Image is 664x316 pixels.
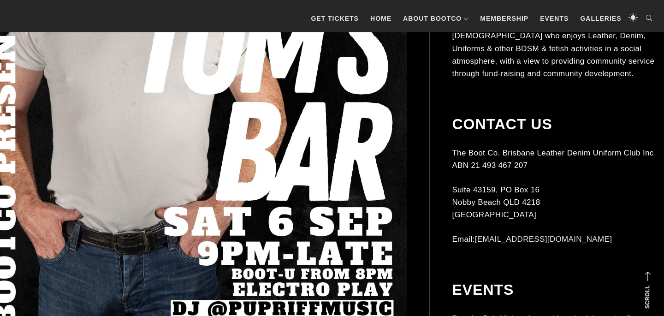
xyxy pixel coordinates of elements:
[452,115,657,133] h2: Contact Us
[644,285,651,309] strong: Scroll
[306,5,363,32] a: GET TICKETS
[452,17,657,80] p: The Boot Co. provides a forum for anyone identifying as [DEMOGRAPHIC_DATA] who enjoys Leather, De...
[452,184,657,221] p: Suite 43159, PO Box 16 Nobby Beach QLD 4218 [GEOGRAPHIC_DATA]
[475,235,612,244] a: [EMAIL_ADDRESS][DOMAIN_NAME]
[575,5,626,32] a: Galleries
[452,233,657,245] p: Email:
[535,5,573,32] a: Events
[475,5,533,32] a: Membership
[452,147,657,172] p: The Boot Co. Brisbane Leather Denim Uniform Club Inc ABN 21 493 467 207
[452,281,657,298] h2: Events
[366,5,396,32] a: Home
[398,5,473,32] a: About BootCo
